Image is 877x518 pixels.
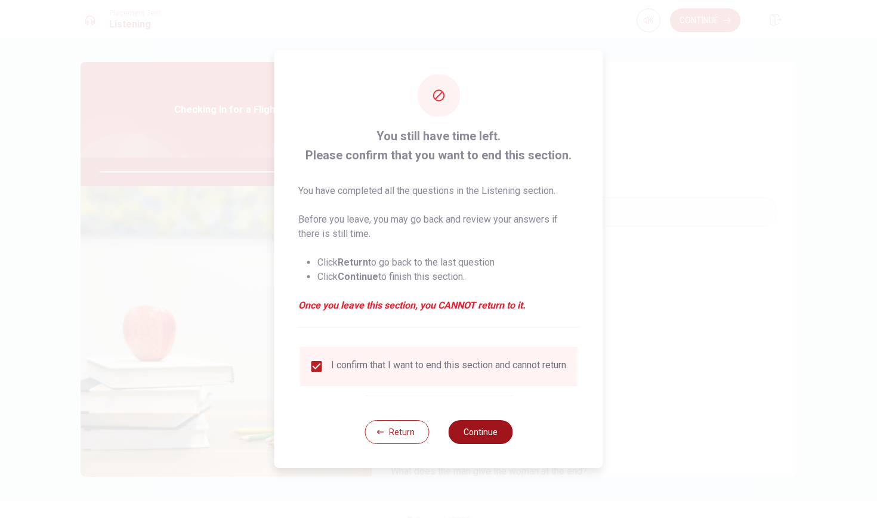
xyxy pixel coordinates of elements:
[338,257,368,268] strong: Return
[448,420,512,444] button: Continue
[298,212,579,241] p: Before you leave, you may go back and review your answers if there is still time.
[365,420,429,444] button: Return
[317,255,579,270] li: Click to go back to the last question
[298,127,579,165] span: You still have time left. Please confirm that you want to end this section.
[298,184,579,198] p: You have completed all the questions in the Listening section.
[338,271,378,282] strong: Continue
[317,270,579,284] li: Click to finish this section.
[298,298,579,313] em: Once you leave this section, you CANNOT return to it.
[331,359,568,374] div: I confirm that I want to end this section and cannot return.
